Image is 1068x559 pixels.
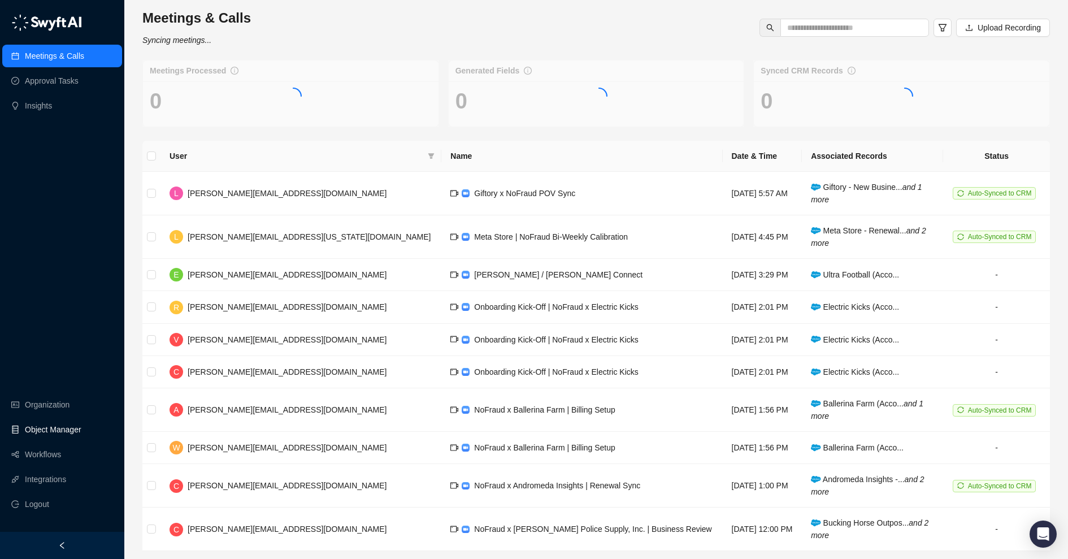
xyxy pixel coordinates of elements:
[811,270,899,279] span: Ultra Football (Acco...
[474,302,638,311] span: Onboarding Kick-Off | NoFraud x Electric Kicks
[968,406,1032,414] span: Auto-Synced to CRM
[426,148,437,164] span: filter
[441,141,722,172] th: Name
[173,404,179,416] span: A
[811,335,899,344] span: Electric Kicks (Acco...
[188,443,387,452] span: [PERSON_NAME][EMAIL_ADDRESS][DOMAIN_NAME]
[811,367,899,376] span: Electric Kicks (Acco...
[450,189,458,197] span: video-camera
[811,518,928,540] span: Bucking Horse Outpos...
[188,481,387,490] span: [PERSON_NAME][EMAIL_ADDRESS][DOMAIN_NAME]
[170,150,423,162] span: User
[723,464,802,508] td: [DATE] 1:00 PM
[428,153,435,159] span: filter
[811,443,904,452] span: Ballerina Farm (Acco...
[25,418,81,441] a: Object Manager
[957,406,964,413] span: sync
[142,9,251,27] h3: Meetings & Calls
[978,21,1041,34] span: Upload Recording
[188,367,387,376] span: [PERSON_NAME][EMAIL_ADDRESS][DOMAIN_NAME]
[450,233,458,241] span: video-camera
[11,14,82,31] img: logo-05li4sbe.png
[173,480,179,492] span: C
[474,367,638,376] span: Onboarding Kick-Off | NoFraud x Electric Kicks
[450,482,458,489] span: video-camera
[474,335,638,344] span: Onboarding Kick-Off | NoFraud x Electric Kicks
[11,500,19,508] span: logout
[25,70,79,92] a: Approval Tasks
[462,526,470,534] img: zoom-DkfWWZB2.png
[474,481,640,490] span: NoFraud x Andromeda Insights | Renewal Sync
[474,443,615,452] span: NoFraud x Ballerina Farm | Billing Setup
[957,190,964,197] span: sync
[956,19,1050,37] button: Upload Recording
[188,302,387,311] span: [PERSON_NAME][EMAIL_ADDRESS][DOMAIN_NAME]
[943,259,1050,291] td: -
[723,215,802,259] td: [DATE] 4:45 PM
[811,399,923,421] span: Ballerina Farm (Acco...
[474,189,575,198] span: Giftory x NoFraud POV Sync
[811,183,922,204] span: Giftory - New Busine...
[474,232,628,241] span: Meta Store | NoFraud Bi-Weekly Calibration
[723,324,802,356] td: [DATE] 2:01 PM
[1030,521,1057,548] div: Open Intercom Messenger
[766,24,774,32] span: search
[811,475,924,496] span: Andromeda Insights -...
[723,432,802,464] td: [DATE] 1:56 PM
[896,88,913,105] span: loading
[462,406,470,414] img: zoom-DkfWWZB2.png
[462,189,470,197] img: zoom-DkfWWZB2.png
[968,233,1032,241] span: Auto-Synced to CRM
[811,226,926,248] i: and 2 more
[188,270,387,279] span: [PERSON_NAME][EMAIL_ADDRESS][DOMAIN_NAME]
[142,36,211,45] i: Syncing meetings...
[723,172,802,215] td: [DATE] 5:57 AM
[462,271,470,279] img: zoom-DkfWWZB2.png
[450,444,458,452] span: video-camera
[965,24,973,32] span: upload
[802,141,943,172] th: Associated Records
[173,523,179,536] span: C
[462,233,470,241] img: zoom-DkfWWZB2.png
[811,183,922,204] i: and 1 more
[188,405,387,414] span: [PERSON_NAME][EMAIL_ADDRESS][DOMAIN_NAME]
[723,388,802,432] td: [DATE] 1:56 PM
[188,189,387,198] span: [PERSON_NAME][EMAIL_ADDRESS][DOMAIN_NAME]
[173,268,179,281] span: E
[462,336,470,344] img: zoom-DkfWWZB2.png
[25,94,52,117] a: Insights
[450,271,458,279] span: video-camera
[462,482,470,490] img: zoom-DkfWWZB2.png
[450,368,458,376] span: video-camera
[968,482,1032,490] span: Auto-Synced to CRM
[723,356,802,388] td: [DATE] 2:01 PM
[25,45,84,67] a: Meetings & Calls
[285,88,302,105] span: loading
[450,335,458,343] span: video-camera
[938,23,947,32] span: filter
[943,508,1050,551] td: -
[811,475,924,496] i: and 2 more
[723,141,802,172] th: Date & Time
[943,291,1050,323] td: -
[957,482,964,489] span: sync
[723,508,802,551] td: [DATE] 12:00 PM
[174,231,179,243] span: L
[188,335,387,344] span: [PERSON_NAME][EMAIL_ADDRESS][DOMAIN_NAME]
[474,405,615,414] span: NoFraud x Ballerina Farm | Billing Setup
[188,232,431,241] span: [PERSON_NAME][EMAIL_ADDRESS][US_STATE][DOMAIN_NAME]
[188,525,387,534] span: [PERSON_NAME][EMAIL_ADDRESS][DOMAIN_NAME]
[58,541,66,549] span: left
[811,302,899,311] span: Electric Kicks (Acco...
[811,226,926,248] span: Meta Store - Renewal...
[450,525,458,533] span: video-camera
[591,88,607,105] span: loading
[968,189,1032,197] span: Auto-Synced to CRM
[957,233,964,240] span: sync
[943,141,1050,172] th: Status
[450,406,458,414] span: video-camera
[723,259,802,291] td: [DATE] 3:29 PM
[943,324,1050,356] td: -
[173,301,179,314] span: R
[474,270,642,279] span: [PERSON_NAME] / [PERSON_NAME] Connect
